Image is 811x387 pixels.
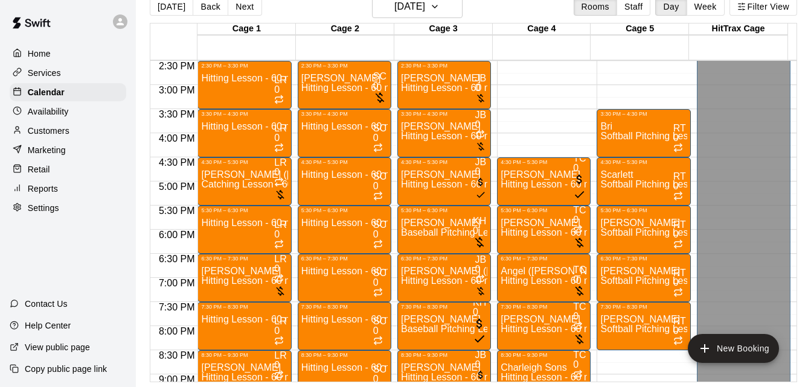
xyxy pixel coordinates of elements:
[600,179,759,189] span: Softball Pitching Lesson - 60 minutes
[573,302,586,312] div: Tristen Carranza
[600,227,759,238] span: Softball Pitching Lesson - 60 minutes
[274,351,286,360] div: Leo Rojas
[501,256,587,262] div: 6:30 PM – 7:30 PM
[673,171,686,181] span: RT
[475,74,487,83] div: Jose Bermudez
[401,227,565,238] span: Baseball Pitching Lesson - 60 minutes
[274,124,286,143] span: Leo Rojas
[28,163,50,175] p: Retail
[673,268,686,278] span: RT
[373,71,386,81] span: SC
[401,159,487,165] div: 4:30 PM – 5:30 PM
[573,274,579,285] span: 0
[156,350,198,360] span: 8:30 PM
[475,157,487,177] span: Jose Bermudez
[296,24,394,35] div: Cage 2
[274,254,286,264] div: Leo Rojas
[156,326,198,336] span: 8:00 PM
[28,144,66,156] p: Marketing
[274,241,284,251] span: Recurring event
[274,133,280,143] span: 0
[201,111,287,117] div: 3:30 PM – 4:30 PM
[597,206,690,254] div: 5:30 PM – 6:30 PM: Bailey
[274,360,280,370] span: 0
[673,268,686,288] span: Raychel Trocki
[10,102,126,121] div: Availability
[373,241,383,251] span: Recurring event
[274,263,280,274] span: 0
[475,157,487,167] div: Jose Bermudez
[475,350,487,370] span: Jose Bermudez
[373,268,386,278] span: SC
[156,278,198,288] span: 7:00 PM
[673,124,686,133] div: Raychel Trocki
[401,275,518,286] span: Hitting Lesson - 60 minutes
[10,180,126,198] div: Reports
[475,286,487,297] svg: No customers have paid
[501,159,587,165] div: 4:30 PM – 5:30 PM
[573,322,583,333] span: Recurring event
[373,220,386,239] span: Santiago Chirino
[156,206,198,216] span: 5:30 PM
[600,111,687,117] div: 3:30 PM – 4:30 PM
[373,124,386,143] span: Santiago Chirino
[373,219,386,230] span: SC
[493,24,591,35] div: Cage 4
[501,179,618,189] span: Hitting Lesson - 60 minutes
[475,131,485,141] span: Recurring event
[673,220,686,239] span: Raychel Trocki
[298,109,391,157] div: 3:30 PM – 4:30 PM: Hitting Lesson - 60 minutes
[401,111,487,117] div: 3:30 PM – 4:30 PM
[373,124,386,133] div: Santiago Chirino
[600,207,687,213] div: 5:30 PM – 6:30 PM
[473,216,486,226] span: KH
[473,216,486,226] div: Kyle Huckaby
[689,24,787,35] div: HitTrax Cage
[274,75,286,95] span: Leo Rojas
[156,61,198,71] span: 2:30 PM
[274,229,280,239] span: 0
[573,215,579,225] span: 0
[497,157,591,206] div: 4:30 PM – 5:30 PM: Laynee Pustay
[25,363,107,375] p: Copy public page link
[401,256,487,262] div: 6:30 PM – 7:30 PM
[373,72,386,81] div: Santiago Chirino
[673,316,686,326] div: Raychel Trocki
[156,254,198,264] span: 6:30 PM
[373,171,386,181] span: SC
[197,254,291,302] div: 6:30 PM – 7:30 PM: Hitting Lesson - 60 minutes
[28,105,69,118] p: Availability
[201,275,318,286] span: Hitting Lesson - 60 minutes
[673,241,683,251] span: Recurring event
[274,167,280,177] span: 0
[274,158,286,168] div: Leo Rojas
[373,365,386,384] span: Santiago Chirino
[373,268,386,288] span: Santiago Chirino
[394,24,493,35] div: Cage 3
[274,254,286,264] span: LR
[673,268,686,278] div: Raychel Trocki
[475,179,487,203] span: All customers have paid
[573,302,586,321] span: Tristen Carranza
[673,123,686,133] span: RT
[501,352,587,358] div: 8:30 PM – 9:30 PM
[473,216,486,236] span: Kyle Huckaby
[673,192,683,203] span: Recurring event
[373,91,386,104] svg: No customers have paid
[10,122,126,140] a: Customers
[473,236,486,249] svg: No customers have paid
[274,316,286,336] span: Leo Rojas
[274,316,286,326] div: Leo Rojas
[473,322,486,347] span: All customers have paid
[274,285,286,297] svg: No customers have paid
[673,144,683,154] span: Recurring event
[373,229,379,239] span: 0
[28,183,58,195] p: Reports
[600,275,759,286] span: Softball Pitching Lesson - 60 minutes
[573,371,583,381] span: Recurring event
[156,109,198,119] span: 3:30 PM
[473,225,478,236] span: 0
[597,109,690,157] div: 3:30 PM – 4:30 PM: Bri
[10,64,126,82] div: Services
